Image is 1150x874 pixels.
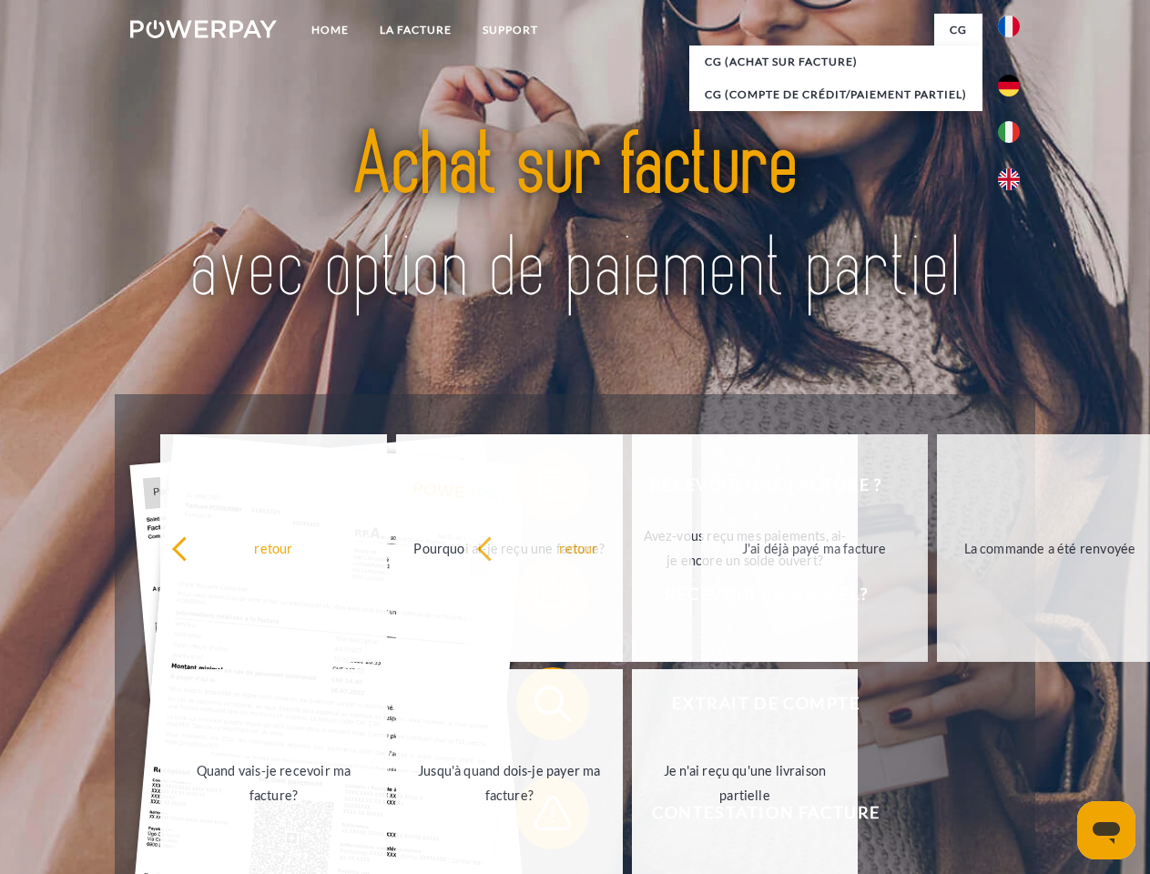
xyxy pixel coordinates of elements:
a: Support [467,14,554,46]
div: Jusqu'à quand dois-je payer ma facture? [407,758,612,808]
img: title-powerpay_fr.svg [174,87,976,349]
a: CG [934,14,982,46]
div: Pourquoi ai-je reçu une facture? [407,535,612,560]
div: J'ai déjà payé ma facture [712,535,917,560]
a: CG (Compte de crédit/paiement partiel) [689,78,982,111]
div: Je n'ai reçu qu'une livraison partielle [643,758,848,808]
iframe: Bouton de lancement de la fenêtre de messagerie [1077,801,1135,859]
a: CG (achat sur facture) [689,46,982,78]
img: fr [998,15,1020,37]
div: Quand vais-je recevoir ma facture? [171,758,376,808]
img: it [998,121,1020,143]
img: en [998,168,1020,190]
div: retour [476,535,681,560]
div: retour [171,535,376,560]
img: logo-powerpay-white.svg [130,20,277,38]
a: LA FACTURE [364,14,467,46]
a: Home [296,14,364,46]
img: de [998,75,1020,97]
